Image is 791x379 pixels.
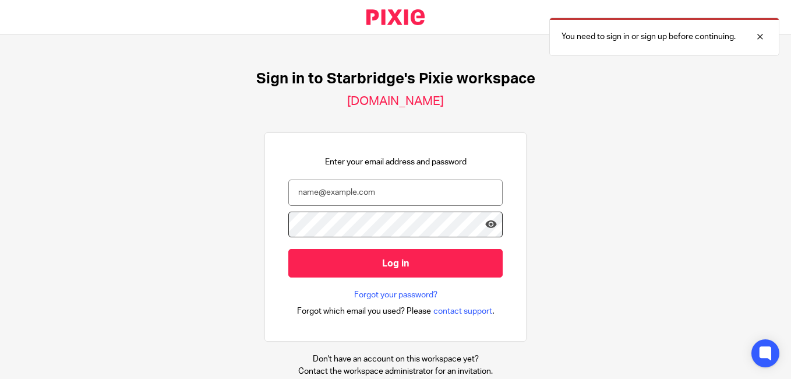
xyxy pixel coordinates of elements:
[347,94,444,109] h2: [DOMAIN_NAME]
[288,249,503,278] input: Log in
[325,156,467,168] p: Enter your email address and password
[298,366,493,377] p: Contact the workspace administrator for an invitation.
[288,180,503,206] input: name@example.com
[433,306,492,317] span: contact support
[562,31,736,43] p: You need to sign in or sign up before continuing.
[256,70,535,88] h1: Sign in to Starbridge's Pixie workspace
[298,353,493,365] p: Don't have an account on this workspace yet?
[354,289,437,301] a: Forgot your password?
[297,304,495,318] div: .
[297,306,431,317] span: Forgot which email you used? Please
